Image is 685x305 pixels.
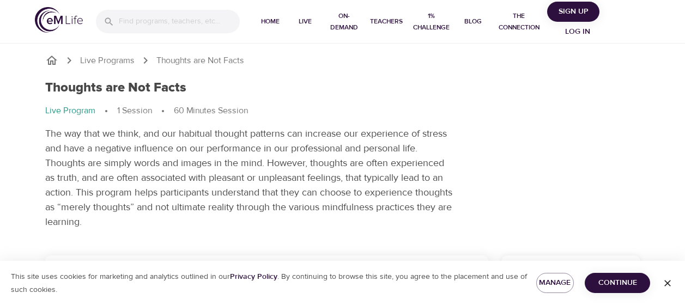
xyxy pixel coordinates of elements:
p: 1 Session [117,105,152,117]
span: 1% Challenge [411,10,452,33]
nav: breadcrumb [45,105,640,118]
p: Live Program [45,105,95,117]
span: Live [292,16,318,27]
p: The way that we think, and our habitual thought patterns can increase our experience of stress an... [45,126,454,229]
button: Sign Up [547,2,599,22]
span: Sign Up [551,5,595,19]
span: Home [257,16,283,27]
span: Continue [593,276,641,290]
span: The Connection [495,10,543,33]
input: Find programs, teachers, etc... [119,10,240,33]
span: On-Demand [327,10,361,33]
button: Continue [585,273,650,293]
a: Privacy Policy [230,272,277,282]
h1: Thoughts are Not Facts [45,80,186,96]
span: Teachers [370,16,403,27]
span: Blog [460,16,486,27]
span: Manage [545,276,566,290]
a: Live Programs [80,54,135,67]
button: Log in [551,22,604,42]
p: 60 Minutes Session [174,105,248,117]
p: Thoughts are Not Facts [156,54,244,67]
button: Manage [536,273,574,293]
span: Log in [556,25,599,39]
nav: breadcrumb [45,54,640,67]
img: logo [35,7,83,33]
